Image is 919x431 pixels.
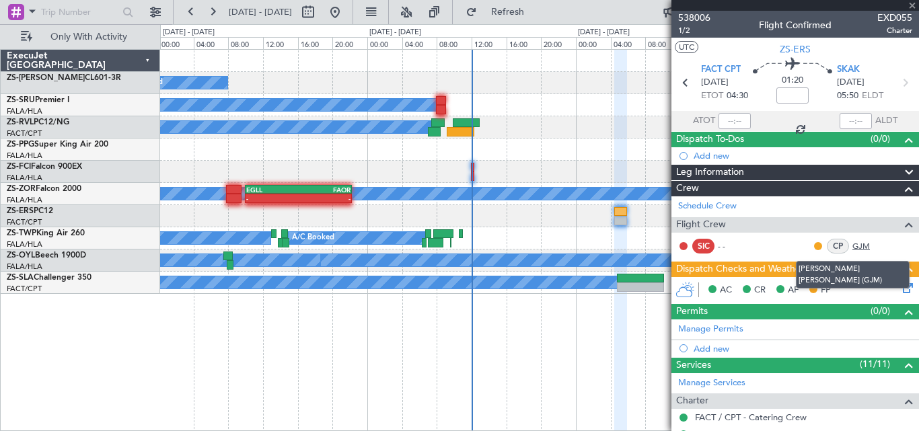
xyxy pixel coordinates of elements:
a: FACT / CPT - Catering Crew [695,412,807,423]
div: 00:00 [159,37,194,49]
div: Flight Confirmed [759,18,832,32]
span: ZS-RVL [7,118,34,126]
button: Refresh [459,1,540,23]
button: UTC [675,41,698,53]
span: ZS-SRU [7,96,35,104]
span: ZS-ERS [780,42,811,56]
span: AC [720,284,732,297]
div: Add new [694,343,912,354]
a: ZS-SRUPremier I [7,96,69,104]
span: ZS-SLA [7,274,34,282]
a: ZS-FCIFalcon 900EX [7,163,82,171]
span: ZS-OYL [7,251,35,260]
div: EGLL [246,186,298,194]
div: FAOR [299,186,351,194]
div: 12:00 [263,37,298,49]
div: 16:00 [298,37,333,49]
a: FALA/HLA [7,239,42,249]
span: (0/0) [871,304,890,318]
a: ZS-ZORFalcon 2000 [7,185,81,193]
a: ZS-SLAChallenger 350 [7,274,91,282]
span: ELDT [862,89,883,103]
span: 05:50 [837,89,858,103]
a: FALA/HLA [7,151,42,161]
div: 08:00 [645,37,680,49]
a: FALA/HLA [7,106,42,116]
div: 04:00 [402,37,437,49]
a: ZS-RVLPC12/NG [7,118,69,126]
a: Schedule Crew [678,200,737,213]
div: 08:00 [228,37,263,49]
span: ALDT [875,114,897,128]
span: Dispatch Checks and Weather [676,262,804,277]
span: ZS-FCI [7,163,31,171]
span: [DATE] [837,76,865,89]
div: CP [827,239,849,253]
a: FALA/HLA [7,195,42,205]
span: Refresh [480,7,536,17]
div: 12:00 [472,37,507,49]
a: FACT/CPT [7,284,42,294]
span: Flight Crew [676,217,726,233]
span: ETOT [701,89,723,103]
span: ZS-ZOR [7,185,36,193]
span: Charter [676,393,708,409]
div: 00:00 [367,37,402,49]
span: ZS-PPG [7,141,34,149]
span: Only With Activity [35,32,142,42]
div: [DATE] - [DATE] [578,27,630,38]
span: EXD055 [877,11,912,25]
div: - [246,194,298,202]
a: ZS-TWPKing Air 260 [7,229,85,237]
span: (11/11) [860,357,890,371]
span: SKAK [837,63,860,77]
span: 01:20 [782,74,803,87]
input: Trip Number [41,2,118,22]
a: Manage Services [678,377,745,390]
span: 1/2 [678,25,710,36]
span: Charter [877,25,912,36]
a: ZS-PPGSuper King Air 200 [7,141,108,149]
div: [PERSON_NAME] [PERSON_NAME] (GJM) [796,261,910,288]
span: CR [754,284,766,297]
a: FACT/CPT [7,128,42,139]
span: Crew [676,181,699,196]
a: ZS-ERSPC12 [7,207,53,215]
div: 00:00 [576,37,611,49]
span: [DATE] - [DATE] [229,6,292,18]
span: (0/0) [871,132,890,146]
a: GJM [852,240,883,252]
div: Add new [694,150,912,161]
div: 16:00 [507,37,542,49]
span: [DATE] [701,76,729,89]
span: ZS-ERS [7,207,34,215]
span: Dispatch To-Dos [676,132,744,147]
a: FALA/HLA [7,173,42,183]
div: - [299,194,351,202]
a: ZS-OYLBeech 1900D [7,251,86,260]
div: 08:00 [437,37,472,49]
div: 20:00 [332,37,367,49]
div: SIC [692,239,714,253]
div: [DATE] - [DATE] [163,27,215,38]
span: ZS-TWP [7,229,36,237]
button: Only With Activity [15,26,146,48]
span: ZS-[PERSON_NAME] [7,74,85,82]
div: A/C Booked [292,228,334,248]
span: Permits [676,304,708,319]
span: 538006 [678,11,710,25]
span: 04:30 [727,89,748,103]
div: 04:00 [194,37,229,49]
div: [DATE] - [DATE] [369,27,421,38]
a: FACT/CPT [7,217,42,227]
a: Manage Permits [678,323,743,336]
span: ATOT [693,114,715,128]
div: - - [718,240,748,252]
span: FACT CPT [701,63,741,77]
div: 04:00 [611,37,646,49]
div: 20:00 [541,37,576,49]
span: Leg Information [676,165,744,180]
a: FALA/HLA [7,262,42,272]
span: Services [676,358,711,373]
a: ZS-[PERSON_NAME]CL601-3R [7,74,121,82]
